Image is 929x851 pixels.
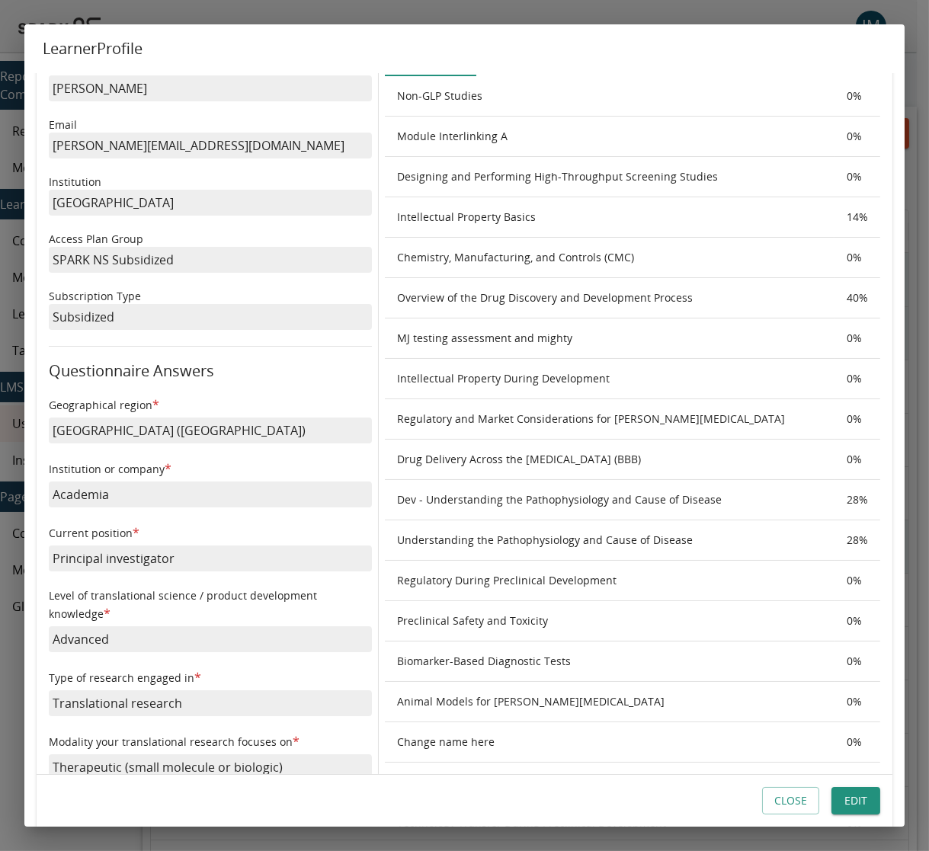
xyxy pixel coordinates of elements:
[49,481,372,507] p: Academia
[834,601,880,641] th: 0 %
[49,359,372,383] h6: Questionnaire Answers
[385,278,834,318] th: Overview of the Drug Discovery and Development Process
[49,190,372,216] p: [GEOGRAPHIC_DATA]
[49,247,372,273] p: SPARK NS Subsidized
[385,763,834,803] th: Performing a Market Assessment
[49,587,372,622] h6: Level of translational science / product development knowledge
[834,318,880,359] th: 0 %
[385,440,834,480] th: Drug Delivery Across the [MEDICAL_DATA] (BBB)
[385,399,834,440] th: Regulatory and Market Considerations for [PERSON_NAME][MEDICAL_DATA]
[831,787,880,815] button: Edit
[49,289,372,304] p: Subscription Type
[385,197,834,238] th: Intellectual Property Basics
[49,732,372,750] h6: Modality your translational research focuses on
[49,395,372,414] h6: Geographical region
[834,278,880,318] th: 40 %
[385,682,834,722] th: Animal Models for [PERSON_NAME][MEDICAL_DATA]
[834,157,880,197] th: 0 %
[385,641,834,682] th: Biomarker-Based Diagnostic Tests
[834,117,880,157] th: 0 %
[49,133,372,158] p: [PERSON_NAME][EMAIL_ADDRESS][DOMAIN_NAME]
[49,232,372,247] p: Access Plan Group
[385,117,834,157] th: Module Interlinking A
[385,561,834,601] th: Regulatory During Preclinical Development
[49,690,372,716] p: Translational research
[385,157,834,197] th: Designing and Performing High-Throughput Screening Studies
[49,304,372,330] p: Subsidized
[49,754,372,780] p: Therapeutic (small molecule or biologic)
[834,641,880,682] th: 0 %
[385,359,834,399] th: Intellectual Property During Development
[834,520,880,561] th: 28 %
[49,459,372,478] h6: Institution or company
[49,174,372,190] p: Institution
[762,787,819,815] button: Close
[834,722,880,763] th: 0 %
[385,238,834,278] th: Chemistry, Manufacturing, and Controls (CMC)
[49,117,372,133] p: Email
[385,76,834,117] th: Non-GLP Studies
[834,480,880,520] th: 28 %
[49,418,372,443] p: [GEOGRAPHIC_DATA] ([GEOGRAPHIC_DATA])
[834,359,880,399] th: 0 %
[49,668,372,686] h6: Type of research engaged in
[49,626,372,652] p: Advanced
[834,399,880,440] th: 0 %
[385,480,834,520] th: Dev - Understanding the Pathophysiology and Cause of Disease
[834,682,880,722] th: 0 %
[385,520,834,561] th: Understanding the Pathophysiology and Cause of Disease
[385,601,834,641] th: Preclinical Safety and Toxicity
[49,523,372,542] h6: Current position
[49,75,372,101] p: [PERSON_NAME]
[834,763,880,803] th: 0 %
[385,318,834,359] th: MJ testing assessment and mighty
[834,197,880,238] th: 14 %
[834,76,880,117] th: 0 %
[834,561,880,601] th: 0 %
[24,24,905,73] h2: Learner Profile
[834,238,880,278] th: 0 %
[49,545,372,571] p: Principal investigator
[834,440,880,480] th: 0 %
[385,722,834,763] th: Change name here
